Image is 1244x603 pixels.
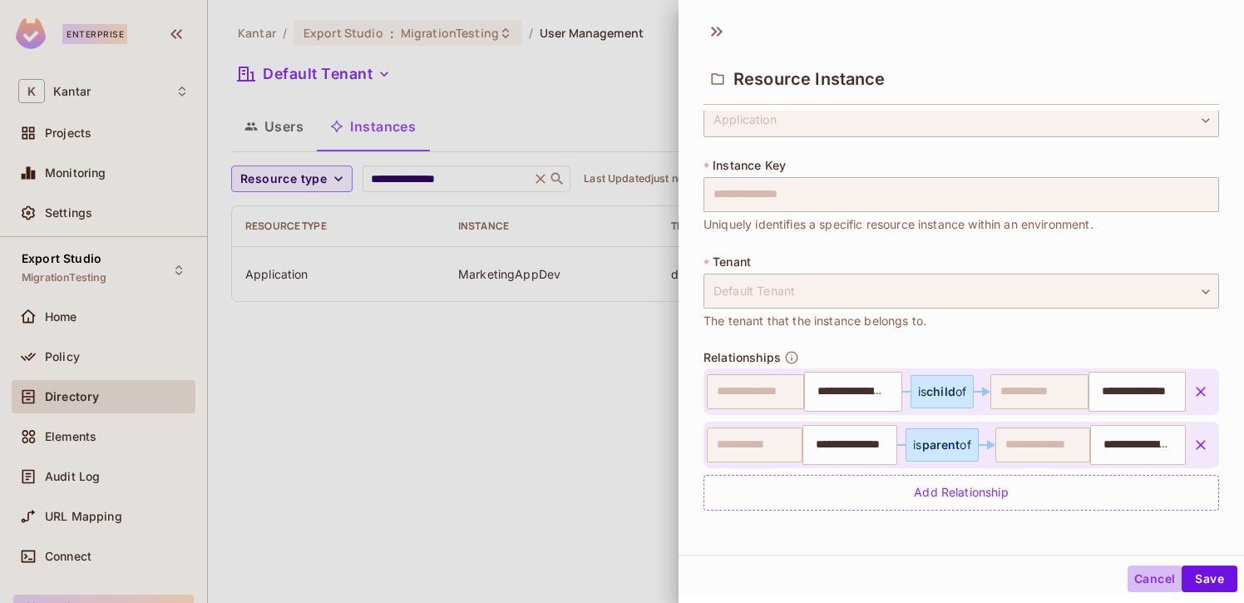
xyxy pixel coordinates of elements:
[713,159,786,172] span: Instance Key
[918,385,966,398] div: is of
[1182,566,1237,592] button: Save
[703,274,1219,309] div: Default Tenant
[703,475,1219,511] div: Add Relationship
[703,312,926,330] span: The tenant that the instance belongs to.
[913,438,971,452] div: is of
[926,384,955,398] span: child
[922,437,960,452] span: parent
[703,215,1093,234] span: Uniquely identifies a specific resource instance within an environment.
[713,255,751,269] span: Tenant
[1128,566,1182,592] button: Cancel
[703,102,1219,137] div: Application
[733,69,886,89] span: Resource Instance
[703,351,781,364] span: Relationships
